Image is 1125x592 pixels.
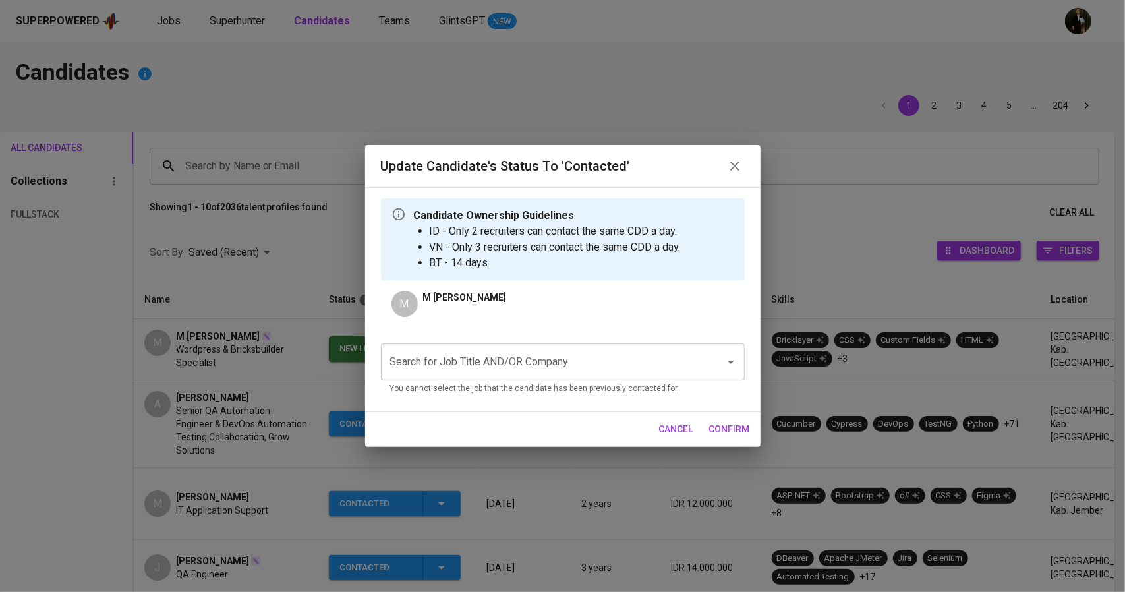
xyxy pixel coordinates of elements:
p: M [PERSON_NAME] [423,291,507,304]
li: VN - Only 3 recruiters can contact the same CDD a day. [430,239,681,255]
h6: Update Candidate's Status to 'Contacted' [381,156,630,177]
span: cancel [659,421,693,438]
button: confirm [704,417,755,442]
p: Candidate Ownership Guidelines [414,208,681,223]
button: cancel [654,417,699,442]
li: BT - 14 days. [430,255,681,271]
li: ID - Only 2 recruiters can contact the same CDD a day. [430,223,681,239]
button: Open [722,353,740,371]
div: M [391,291,418,317]
span: confirm [709,421,750,438]
p: You cannot select the job that the candidate has been previously contacted for. [390,382,736,396]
